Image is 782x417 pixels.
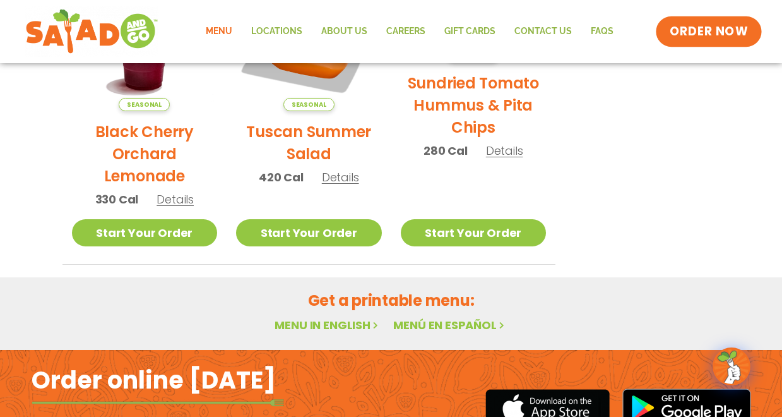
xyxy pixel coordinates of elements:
span: ORDER NOW [670,23,748,40]
a: Careers [377,17,435,46]
span: 420 Cal [259,169,304,186]
a: Start Your Order [401,219,547,246]
a: Menu in English [275,317,381,333]
span: Seasonal [119,98,170,111]
a: Menú en español [393,317,507,333]
img: wpChatIcon [714,349,749,384]
h2: Order online [DATE] [32,365,276,396]
h2: Sundried Tomato Hummus & Pita Chips [401,72,547,138]
span: 330 Cal [95,191,139,208]
a: Start Your Order [72,219,218,246]
a: ORDER NOW [656,16,762,47]
a: About Us [312,17,377,46]
span: Details [322,169,359,185]
h2: Tuscan Summer Salad [236,121,382,165]
a: FAQs [581,17,623,46]
a: Start Your Order [236,219,382,246]
span: Details [486,143,523,159]
a: Contact Us [505,17,581,46]
img: new-SAG-logo-768×292 [25,6,158,57]
h2: Black Cherry Orchard Lemonade [72,121,218,187]
img: fork [32,399,284,406]
a: Locations [242,17,312,46]
a: Menu [196,17,242,46]
span: 280 Cal [424,142,468,159]
nav: Menu [196,17,623,46]
h2: Get a printable menu: [62,289,720,311]
a: GIFT CARDS [435,17,505,46]
span: Details [157,191,194,207]
span: Seasonal [283,98,335,111]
